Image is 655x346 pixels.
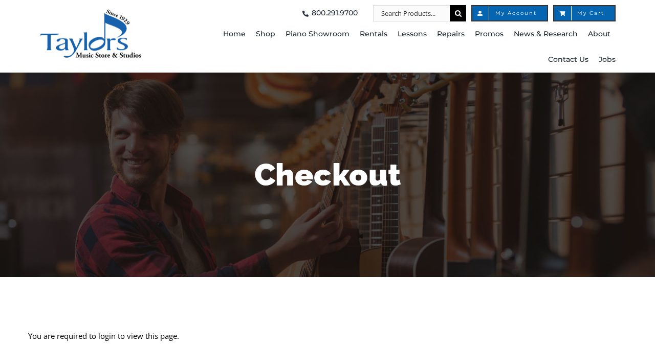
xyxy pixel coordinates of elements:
nav: Main Menu [189,21,616,73]
a: Lessons [398,21,427,47]
a: taylors-music-store-west-chester [39,8,142,18]
input: Search Products... [373,5,450,21]
a: 800.291.9700 [299,5,358,21]
span: Promos [475,26,504,42]
span: Contact Us [548,52,588,68]
input: Search [450,5,466,21]
a: Contact Us [548,47,588,73]
span: Jobs [599,52,616,68]
a: Jobs [599,47,616,73]
a: Piano Showroom [286,21,350,47]
span: Home [223,26,246,42]
a: Shop [256,21,275,47]
span: Repairs [437,26,465,42]
a: Promos [475,21,504,47]
h1: Checkout [28,153,627,196]
a: About [588,21,610,47]
span: Lessons [398,26,427,42]
p: You are required to login to view this page. [28,327,627,344]
span: My Cart [564,11,604,16]
span: Piano Showroom [286,26,350,42]
a: Repairs [437,21,465,47]
span: 800.291.9700 [312,5,358,21]
a: My Cart [553,5,616,21]
nav: Top Right [189,5,616,21]
span: Shop [256,26,275,42]
span: About [588,26,610,42]
a: News & Research [514,21,578,47]
span: Rentals [360,26,387,42]
a: Rentals [360,21,387,47]
span: My Account [483,11,537,16]
a: Home [223,21,246,47]
span: News & Research [514,26,578,42]
a: My Account [471,5,548,21]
